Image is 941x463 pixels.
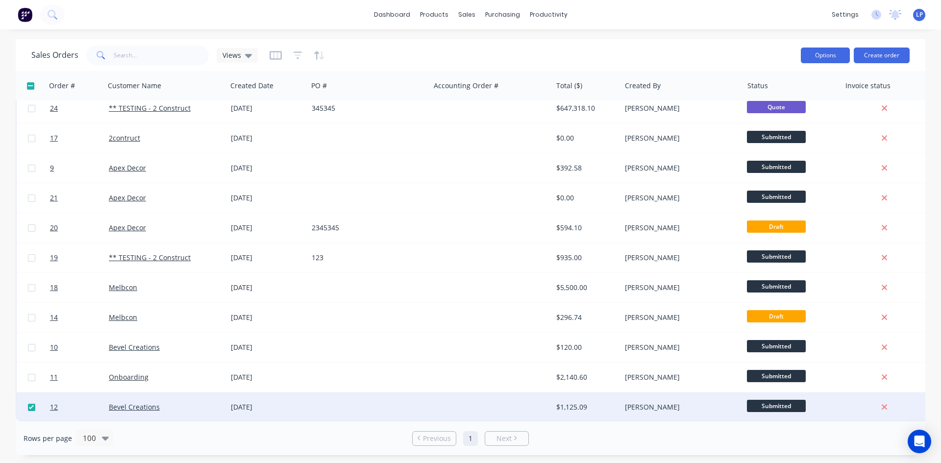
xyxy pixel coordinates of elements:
a: Previous page [413,434,456,443]
div: PO # [311,81,327,91]
div: [PERSON_NAME] [625,103,734,113]
div: [PERSON_NAME] [625,193,734,203]
div: [PERSON_NAME] [625,133,734,143]
span: Quote [747,101,806,113]
a: Apex Decor [109,193,146,202]
a: Melbcon [109,313,137,322]
span: Submitted [747,250,806,263]
span: LP [916,10,923,19]
a: 11 [50,363,109,392]
a: 9 [50,153,109,183]
div: $296.74 [556,313,614,322]
span: 12 [50,402,58,412]
a: Apex Decor [109,163,146,172]
a: 24 [50,94,109,123]
div: [PERSON_NAME] [625,163,734,173]
div: Total ($) [556,81,582,91]
button: Options [801,48,850,63]
div: settings [827,7,864,22]
div: [PERSON_NAME] [625,313,734,322]
div: $594.10 [556,223,614,233]
a: 10 [50,333,109,362]
div: [PERSON_NAME] [625,402,734,412]
div: $2,140.60 [556,372,614,382]
a: Apex Decor [109,223,146,232]
span: Submitted [747,340,806,352]
span: 14 [50,313,58,322]
div: [PERSON_NAME] [625,372,734,382]
div: $392.58 [556,163,614,173]
a: 20 [50,213,109,243]
div: [DATE] [231,163,304,173]
h1: Sales Orders [31,50,78,60]
a: ** TESTING - 2 Construct [109,103,191,113]
span: 10 [50,342,58,352]
div: Status [747,81,768,91]
a: 19 [50,243,109,272]
div: [DATE] [231,223,304,233]
span: 20 [50,223,58,233]
div: $935.00 [556,253,614,263]
span: Submitted [747,131,806,143]
div: [PERSON_NAME] [625,283,734,292]
div: $5,500.00 [556,283,614,292]
a: 12 [50,392,109,422]
div: $647,318.10 [556,103,614,113]
span: Submitted [747,191,806,203]
span: Submitted [747,161,806,173]
div: [DATE] [231,253,304,263]
span: Submitted [747,370,806,382]
img: Factory [18,7,32,22]
div: purchasing [480,7,525,22]
a: 14 [50,303,109,332]
input: Search... [114,46,209,65]
a: Onboarding [109,372,149,382]
a: Page 1 is your current page [463,431,478,446]
div: [DATE] [231,133,304,143]
a: ** TESTING - 2 Construct [109,253,191,262]
ul: Pagination [408,431,533,446]
div: 123 [312,253,421,263]
div: Customer Name [108,81,161,91]
div: [DATE] [231,372,304,382]
div: Open Intercom Messenger [908,430,931,453]
div: $0.00 [556,193,614,203]
span: Submitted [747,280,806,292]
div: [PERSON_NAME] [625,342,734,352]
div: Created By [625,81,661,91]
span: 11 [50,372,58,382]
div: $1,125.09 [556,402,614,412]
div: [DATE] [231,193,304,203]
div: Order # [49,81,75,91]
span: 24 [50,103,58,113]
span: 21 [50,193,58,203]
div: [PERSON_NAME] [625,253,734,263]
div: sales [453,7,480,22]
div: [DATE] [231,342,304,352]
div: [PERSON_NAME] [625,223,734,233]
div: Accounting Order # [434,81,498,91]
a: 17 [50,123,109,153]
div: $0.00 [556,133,614,143]
span: Rows per page [24,434,72,443]
div: Created Date [230,81,273,91]
a: dashboard [369,7,415,22]
div: [DATE] [231,402,304,412]
a: Bevel Creations [109,342,160,352]
div: 345345 [312,103,421,113]
span: 9 [50,163,54,173]
div: [DATE] [231,313,304,322]
a: Next page [485,434,528,443]
span: 18 [50,283,58,292]
span: 19 [50,253,58,263]
span: Views [223,50,241,60]
div: [DATE] [231,103,304,113]
div: products [415,7,453,22]
a: Melbcon [109,283,137,292]
span: Previous [423,434,451,443]
a: 18 [50,273,109,302]
div: productivity [525,7,572,22]
span: 17 [50,133,58,143]
button: Create order [854,48,910,63]
div: [DATE] [231,283,304,292]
